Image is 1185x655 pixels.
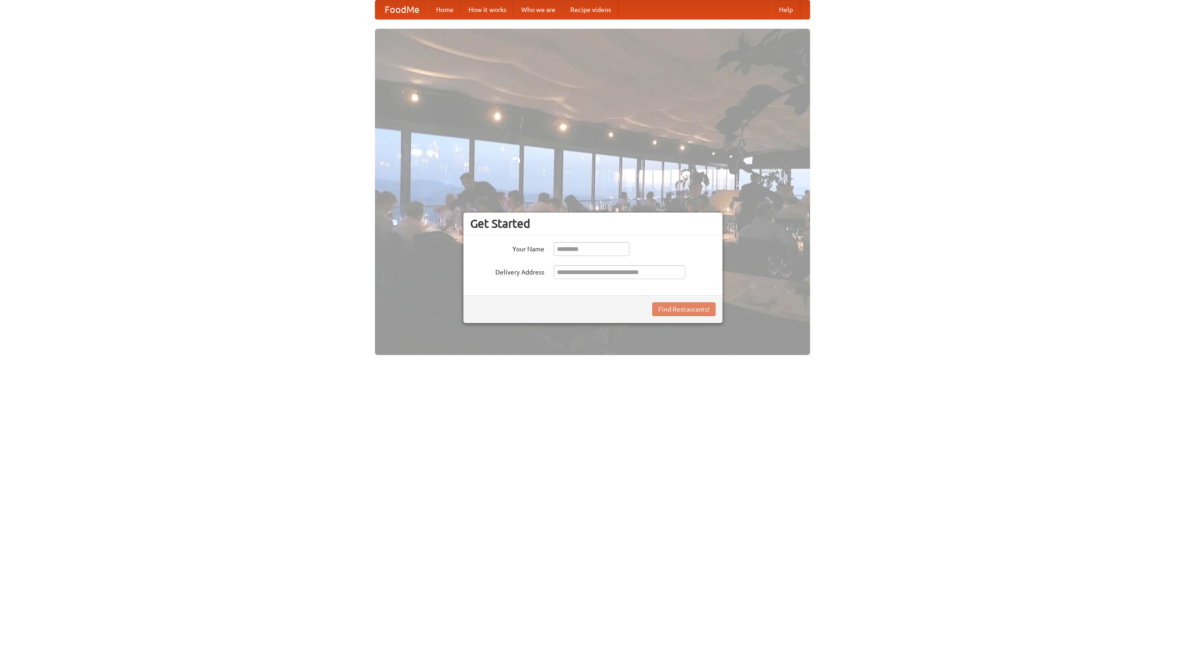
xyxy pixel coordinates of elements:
button: Find Restaurants! [652,302,716,316]
label: Delivery Address [470,265,544,277]
a: Recipe videos [563,0,618,19]
a: FoodMe [375,0,429,19]
a: Help [772,0,800,19]
a: Who we are [514,0,563,19]
a: How it works [461,0,514,19]
h3: Get Started [470,217,716,231]
a: Home [429,0,461,19]
label: Your Name [470,242,544,254]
